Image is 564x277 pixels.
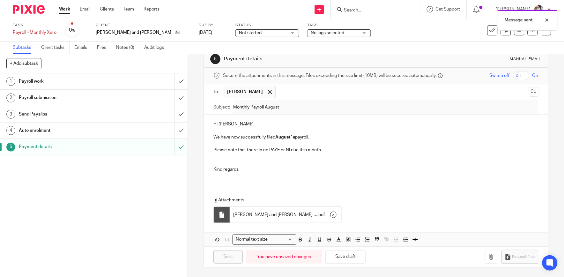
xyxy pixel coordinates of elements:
[72,29,75,32] small: /5
[529,87,538,97] button: Cc
[213,121,538,127] p: Hi [PERSON_NAME],
[6,77,15,86] div: 1
[13,5,45,14] img: Pixie
[213,250,243,264] input: Sent
[96,23,191,28] label: Client
[235,23,299,28] label: Status
[325,250,366,264] button: Save draft
[532,72,538,79] span: On
[311,31,345,35] span: No tags selected
[116,41,139,54] a: Notes (0)
[230,207,342,223] div: .
[213,166,538,173] p: Kind regards,
[13,23,56,28] label: Task
[13,29,56,36] div: Payroll - Monthly Xero
[227,89,263,95] span: [PERSON_NAME]
[224,56,390,62] h1: Payment details
[233,212,317,218] span: [PERSON_NAME] and [PERSON_NAME] Ltd Payslips [DATE]
[6,94,15,102] div: 2
[233,235,296,244] div: Search for option
[144,6,160,12] a: Reports
[41,41,70,54] a: Client tasks
[234,236,269,243] span: Normal text size
[210,54,220,64] div: 5
[6,126,15,135] div: 4
[96,29,172,36] p: [PERSON_NAME] and [PERSON_NAME] Ltd
[246,250,322,264] div: You have unsaved changes
[275,135,295,139] strong: August`s
[19,109,118,119] h1: Send Payslips
[19,77,118,86] h1: Payroll work
[213,134,538,140] p: We have now successfully filed payroll.
[213,89,220,95] label: To:
[6,110,15,119] div: 3
[512,254,535,259] span: Request files
[6,58,41,69] button: + Add subtask
[213,197,529,203] p: Attachments
[270,236,293,243] input: Search for option
[123,6,134,12] a: Team
[199,30,212,35] span: [DATE]
[80,6,90,12] a: Email
[239,31,262,35] span: Not started
[59,6,70,12] a: Work
[490,72,510,79] span: Switch off
[19,126,118,135] h1: Auto enrolment
[534,4,544,15] img: me%20(1).jpg
[97,41,111,54] a: Files
[501,250,538,264] button: Request files
[69,26,75,34] div: 0
[19,142,118,152] h1: Payment details
[144,41,169,54] a: Audit logs
[6,143,15,152] div: 5
[100,6,114,12] a: Clients
[74,41,92,54] a: Emails
[223,72,436,79] span: Secure the attachments in this message. Files exceeding the size limit (10MB) will be secured aut...
[213,104,230,110] label: Subject:
[13,41,36,54] a: Subtasks
[505,17,534,23] p: Message sent.
[510,56,542,62] div: Manual email
[213,147,538,153] p: Please note that there in no PAYE or NI due this month.
[318,212,325,218] span: pdf
[199,23,227,28] label: Due by
[19,93,118,102] h1: Payroll submission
